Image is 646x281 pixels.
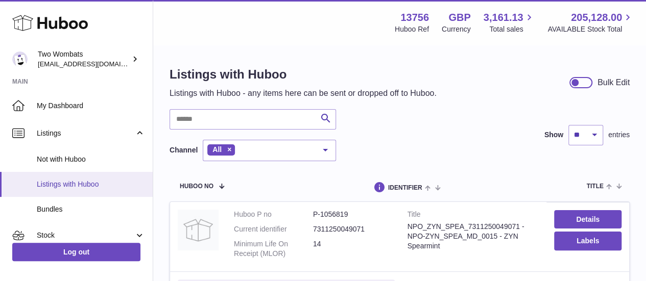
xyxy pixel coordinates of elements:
[547,24,634,34] span: AVAILABLE Stock Total
[388,185,422,191] span: identifier
[37,129,134,138] span: Listings
[37,180,145,189] span: Listings with Huboo
[484,11,535,34] a: 3,161.13 Total sales
[571,11,622,24] span: 205,128.00
[489,24,535,34] span: Total sales
[408,222,539,251] div: NPO_ZYN_SPEA_7311250049071 - NPO-ZYN_SPEA_MD_0015 - ZYN Spearmint
[313,239,392,259] dd: 14
[178,210,219,250] img: NPO_ZYN_SPEA_7311250049071 - NPO-ZYN_SPEA_MD_0015 - ZYN Spearmint
[170,88,437,99] p: Listings with Huboo - any items here can be sent or dropped off to Huboo.
[313,210,392,219] dd: P-1056819
[395,24,429,34] div: Huboo Ref
[608,130,630,140] span: entries
[554,210,621,228] a: Details
[37,155,145,164] span: Not with Huboo
[212,145,222,154] span: All
[544,130,563,140] label: Show
[547,11,634,34] a: 205,128.00 AVAILABLE Stock Total
[448,11,470,24] strong: GBP
[234,239,313,259] dt: Minimum Life On Receipt (MLOR)
[442,24,471,34] div: Currency
[234,210,313,219] dt: Huboo P no
[484,11,523,24] span: 3,161.13
[170,145,198,155] label: Channel
[12,52,28,67] img: internalAdmin-13756@internal.huboo.com
[37,101,145,111] span: My Dashboard
[38,49,130,69] div: Two Wombats
[408,210,539,222] strong: Title
[400,11,429,24] strong: 13756
[12,243,140,261] a: Log out
[180,183,213,190] span: Huboo no
[586,183,603,190] span: title
[38,60,150,68] span: [EMAIL_ADDRESS][DOMAIN_NAME]
[234,224,313,234] dt: Current identifier
[170,66,437,83] h1: Listings with Huboo
[37,231,134,240] span: Stock
[554,232,621,250] button: Labels
[37,205,145,214] span: Bundles
[597,77,630,88] div: Bulk Edit
[313,224,392,234] dd: 7311250049071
